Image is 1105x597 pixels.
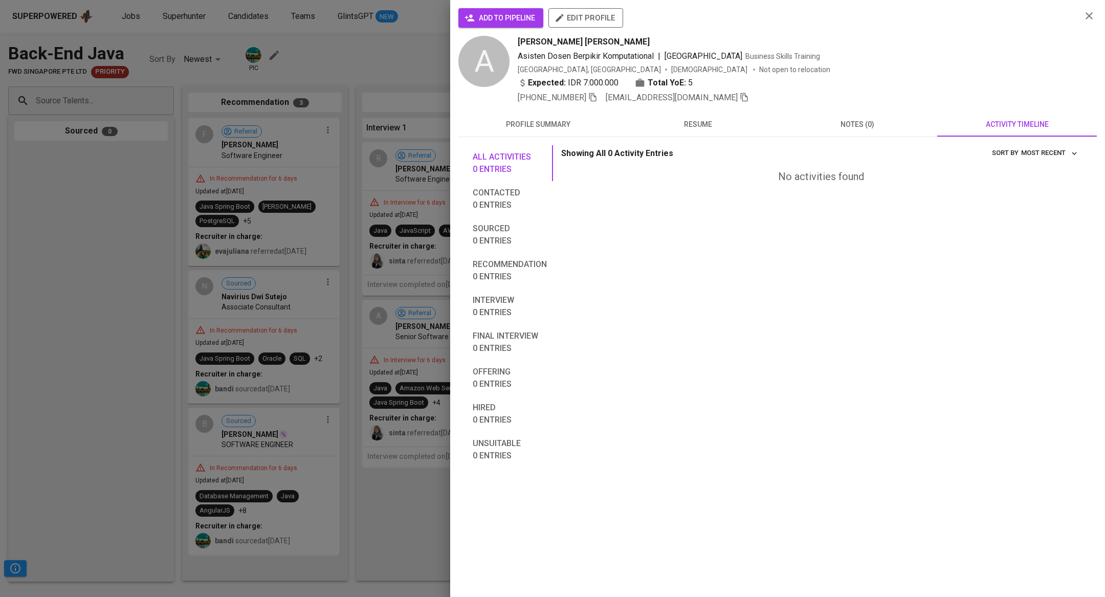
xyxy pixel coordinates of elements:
span: | [658,50,660,62]
span: resume [624,118,771,131]
span: sort by [992,149,1019,157]
a: edit profile [548,13,623,21]
button: add to pipeline [458,8,543,28]
span: Contacted 0 entries [473,187,547,211]
span: [DEMOGRAPHIC_DATA] [671,64,749,75]
span: Interview 0 entries [473,294,547,319]
span: [GEOGRAPHIC_DATA] [665,51,742,61]
span: 5 [688,77,693,89]
span: profile summary [465,118,612,131]
div: [GEOGRAPHIC_DATA], [GEOGRAPHIC_DATA] [518,64,661,75]
span: Recommendation 0 entries [473,258,547,283]
p: Not open to relocation [759,64,830,75]
span: add to pipeline [467,12,535,25]
span: activity timeline [943,118,1091,131]
button: sort by [1019,145,1080,161]
span: edit profile [557,11,615,25]
span: [EMAIL_ADDRESS][DOMAIN_NAME] [606,93,738,102]
div: No activities found [561,169,1080,184]
b: Expected: [528,77,566,89]
button: edit profile [548,8,623,28]
b: Total YoE: [648,77,686,89]
span: notes (0) [784,118,931,131]
span: Unsuitable 0 entries [473,437,547,462]
div: IDR 7.000.000 [518,77,618,89]
span: [PHONE_NUMBER] [518,93,586,102]
div: A [458,36,510,87]
span: Hired 0 entries [473,402,547,426]
span: Sourced 0 entries [473,223,547,247]
p: Showing All 0 Activity Entries [561,147,673,160]
span: Final interview 0 entries [473,330,547,355]
span: Business Skills Training [745,52,820,60]
span: Offering 0 entries [473,366,547,390]
span: Asisten Dosen Berpikir Komputational [518,51,654,61]
span: All activities 0 entries [473,151,547,175]
span: [PERSON_NAME] [PERSON_NAME] [518,36,650,48]
span: Most Recent [1021,147,1078,159]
